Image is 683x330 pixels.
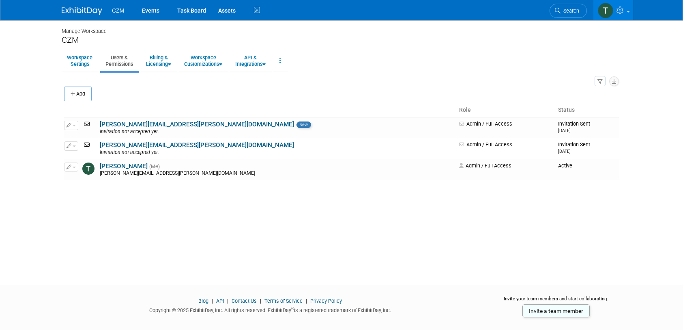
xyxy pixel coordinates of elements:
[62,7,102,15] img: ExhibitDay
[100,170,454,177] div: [PERSON_NAME][EMAIL_ADDRESS][PERSON_NAME][DOMAIN_NAME]
[555,103,619,117] th: Status
[62,51,98,71] a: WorkspaceSettings
[82,163,95,175] img: Tyler Robinson
[100,150,454,156] div: Invitation not accepted yet.
[100,121,294,128] a: [PERSON_NAME][EMAIL_ADDRESS][PERSON_NAME][DOMAIN_NAME]
[100,129,454,135] div: Invitation not accepted yet.
[149,164,160,169] span: (Me)
[62,20,621,35] div: Manage Workspace
[232,298,257,304] a: Contact Us
[558,121,590,133] span: Invitation Sent
[491,295,622,308] div: Invite your team members and start collaborating:
[210,298,215,304] span: |
[561,8,579,14] span: Search
[550,4,587,18] a: Search
[558,141,590,154] span: Invitation Sent
[198,298,208,304] a: Blog
[258,298,263,304] span: |
[459,121,512,127] span: Admin / Full Access
[558,128,571,133] small: [DATE]
[100,51,138,71] a: Users &Permissions
[558,163,572,169] span: Active
[100,163,148,170] a: [PERSON_NAME]
[179,51,228,71] a: WorkspaceCustomizations
[112,7,124,14] span: CZM
[141,51,176,71] a: Billing &Licensing
[459,163,511,169] span: Admin / Full Access
[64,87,92,101] button: Add
[304,298,309,304] span: |
[558,149,571,154] small: [DATE]
[225,298,230,304] span: |
[264,298,303,304] a: Terms of Service
[216,298,224,304] a: API
[598,3,613,18] img: Tyler Robinson
[62,35,621,45] div: CZM
[459,141,512,148] span: Admin / Full Access
[310,298,342,304] a: Privacy Policy
[291,306,294,311] sup: ®
[230,51,271,71] a: API &Integrations
[456,103,555,117] th: Role
[296,122,311,128] span: new
[100,141,294,149] a: [PERSON_NAME][EMAIL_ADDRESS][PERSON_NAME][DOMAIN_NAME]
[62,305,479,314] div: Copyright © 2025 ExhibitDay, Inc. All rights reserved. ExhibitDay is a registered trademark of Ex...
[522,304,590,317] a: Invite a team member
